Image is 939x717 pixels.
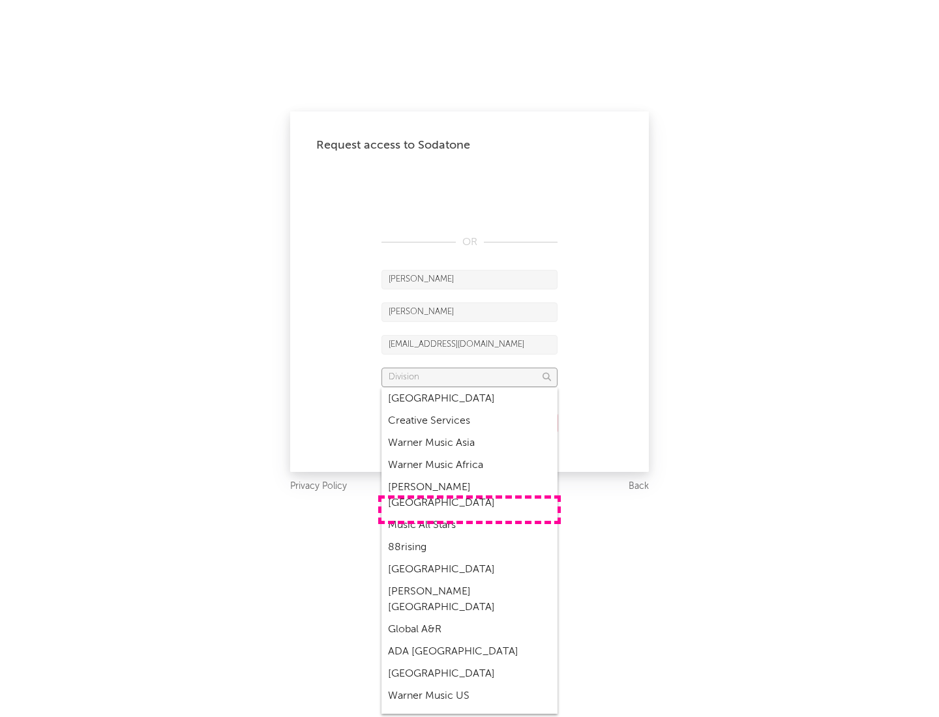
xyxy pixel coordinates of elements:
[381,663,558,685] div: [GEOGRAPHIC_DATA]
[290,478,347,495] a: Privacy Policy
[381,388,558,410] div: [GEOGRAPHIC_DATA]
[381,368,558,387] input: Division
[381,641,558,663] div: ADA [GEOGRAPHIC_DATA]
[381,619,558,641] div: Global A&R
[381,235,558,250] div: OR
[381,514,558,536] div: Music All Stars
[381,581,558,619] div: [PERSON_NAME] [GEOGRAPHIC_DATA]
[381,270,558,289] input: First Name
[381,432,558,454] div: Warner Music Asia
[381,536,558,559] div: 88rising
[381,454,558,476] div: Warner Music Africa
[381,685,558,707] div: Warner Music US
[381,302,558,322] input: Last Name
[381,410,558,432] div: Creative Services
[316,138,623,153] div: Request access to Sodatone
[381,559,558,581] div: [GEOGRAPHIC_DATA]
[381,335,558,355] input: Email
[381,476,558,514] div: [PERSON_NAME] [GEOGRAPHIC_DATA]
[629,478,649,495] a: Back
